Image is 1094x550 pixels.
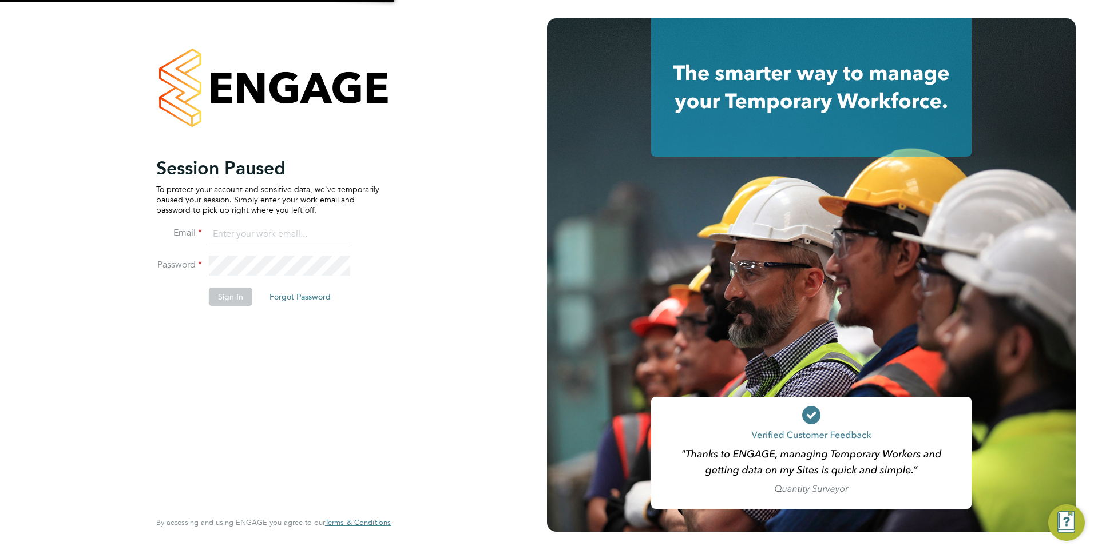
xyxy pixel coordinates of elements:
button: Engage Resource Center [1048,504,1085,541]
h2: Session Paused [156,157,379,180]
a: Terms & Conditions [325,518,391,527]
input: Enter your work email... [209,224,350,245]
button: Sign In [209,288,252,306]
label: Password [156,259,202,271]
button: Forgot Password [260,288,340,306]
span: By accessing and using ENGAGE you agree to our [156,517,391,527]
label: Email [156,227,202,239]
p: To protect your account and sensitive data, we've temporarily paused your session. Simply enter y... [156,184,379,216]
